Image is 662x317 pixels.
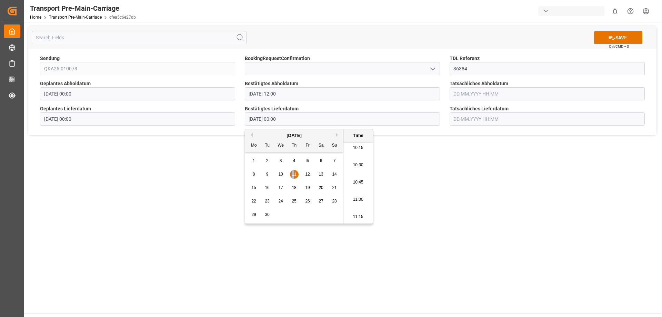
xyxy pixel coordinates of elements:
a: Transport Pre-Main-Carriage [49,15,102,20]
span: 9 [266,172,269,177]
span: 26 [305,199,310,204]
span: Tatsächliches Lieferdatum [450,105,509,112]
div: Fr [303,141,312,150]
button: show 0 new notifications [607,3,623,19]
div: Choose Sunday, September 21st, 2025 [330,184,339,192]
span: 10 [278,172,283,177]
span: 21 [332,185,337,190]
li: 10:45 [343,174,373,191]
div: Choose Tuesday, September 16th, 2025 [263,184,272,192]
span: 2 [266,158,269,163]
div: Choose Saturday, September 6th, 2025 [317,157,325,165]
div: Choose Sunday, September 7th, 2025 [330,157,339,165]
div: Choose Friday, September 5th, 2025 [303,157,312,165]
div: Sa [317,141,325,150]
span: 8 [253,172,255,177]
span: 14 [332,172,337,177]
span: 24 [278,199,283,204]
input: DD.MM.YYYY HH:MM [450,112,645,126]
div: Choose Friday, September 26th, 2025 [303,197,312,206]
span: 22 [251,199,256,204]
div: Transport Pre-Main-Carriage [30,3,136,13]
div: Choose Friday, September 19th, 2025 [303,184,312,192]
div: [DATE] [245,132,343,139]
span: 5 [307,158,309,163]
button: Previous Month [249,133,253,137]
div: Choose Friday, September 12th, 2025 [303,170,312,179]
input: DD.MM.YYYY HH:MM [450,87,645,100]
div: Time [345,132,371,139]
span: BookingRequestConfirmation [245,55,310,62]
span: 13 [319,172,323,177]
div: Choose Tuesday, September 2nd, 2025 [263,157,272,165]
div: Th [290,141,299,150]
span: Sendung [40,55,60,62]
span: Bestätigtes Abholdatum [245,80,298,87]
div: Choose Thursday, September 11th, 2025 [290,170,299,179]
span: 7 [333,158,336,163]
span: Tatsächliches Abholdatum [450,80,508,87]
span: 6 [320,158,322,163]
div: Choose Saturday, September 13th, 2025 [317,170,325,179]
input: Search Fields [32,31,247,44]
input: DD.MM.YYYY HH:MM [245,112,440,126]
input: DD.MM.YYYY HH:MM [245,87,440,100]
div: Choose Sunday, September 14th, 2025 [330,170,339,179]
span: 16 [265,185,269,190]
div: We [277,141,285,150]
div: Choose Wednesday, September 24th, 2025 [277,197,285,206]
div: month 2025-09 [247,154,341,221]
span: Ctrl/CMD + S [609,44,629,49]
span: 12 [305,172,310,177]
span: 23 [265,199,269,204]
div: Choose Sunday, September 28th, 2025 [330,197,339,206]
button: Next Month [336,133,340,137]
div: Su [330,141,339,150]
span: Bestätigtes Lieferdatum [245,105,299,112]
span: 25 [292,199,296,204]
span: Geplantes Abholdatum [40,80,91,87]
input: DD.MM.YYYY HH:MM [40,112,235,126]
div: Tu [263,141,272,150]
div: Choose Tuesday, September 9th, 2025 [263,170,272,179]
div: Choose Monday, September 8th, 2025 [250,170,258,179]
button: Help Center [623,3,638,19]
span: 27 [319,199,323,204]
a: Home [30,15,41,20]
span: 28 [332,199,337,204]
button: open menu [427,63,437,74]
span: 15 [251,185,256,190]
span: 30 [265,212,269,217]
li: 10:15 [343,139,373,157]
span: Geplantes Lieferdatum [40,105,91,112]
div: Choose Wednesday, September 3rd, 2025 [277,157,285,165]
div: Choose Thursday, September 18th, 2025 [290,184,299,192]
div: Choose Thursday, September 4th, 2025 [290,157,299,165]
div: Choose Tuesday, September 30th, 2025 [263,210,272,219]
span: 17 [278,185,283,190]
div: Choose Thursday, September 25th, 2025 [290,197,299,206]
div: Choose Monday, September 29th, 2025 [250,210,258,219]
div: Choose Monday, September 15th, 2025 [250,184,258,192]
span: 11 [292,172,296,177]
div: Choose Saturday, September 20th, 2025 [317,184,325,192]
div: Choose Monday, September 1st, 2025 [250,157,258,165]
span: 3 [280,158,282,163]
span: 20 [319,185,323,190]
span: TDL Referenz [450,55,480,62]
div: Choose Wednesday, September 10th, 2025 [277,170,285,179]
li: 11:15 [343,208,373,226]
span: 1 [253,158,255,163]
span: 4 [293,158,295,163]
div: Choose Saturday, September 27th, 2025 [317,197,325,206]
input: DD.MM.YYYY HH:MM [40,87,235,100]
button: SAVE [594,31,642,44]
span: 18 [292,185,296,190]
span: 19 [305,185,310,190]
li: 10:30 [343,157,373,174]
li: 11:00 [343,191,373,208]
div: Mo [250,141,258,150]
div: Choose Tuesday, September 23rd, 2025 [263,197,272,206]
div: Choose Wednesday, September 17th, 2025 [277,184,285,192]
span: 29 [251,212,256,217]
